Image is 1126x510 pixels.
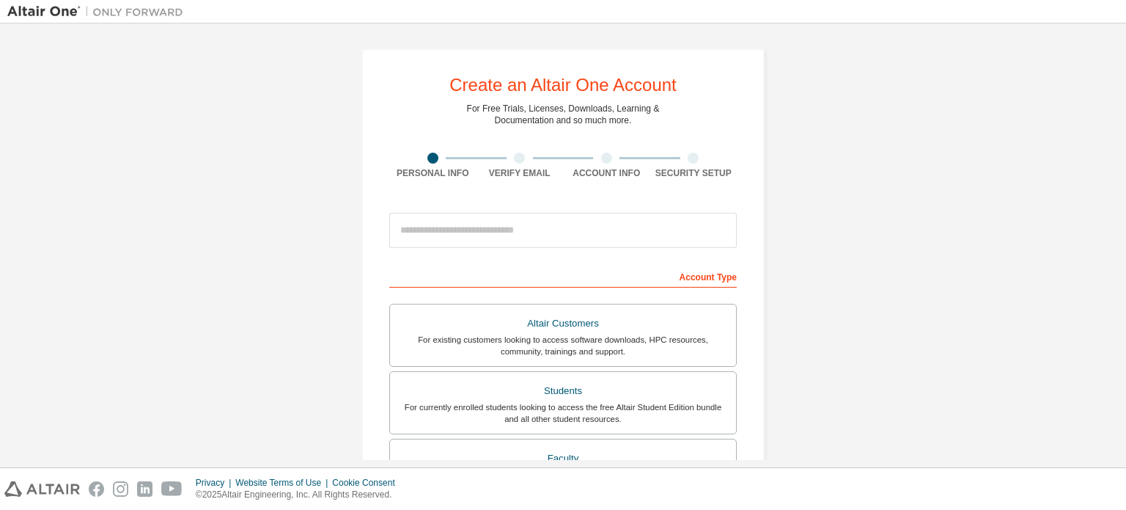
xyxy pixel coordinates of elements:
img: altair_logo.svg [4,481,80,497]
div: Faculty [399,448,727,469]
img: facebook.svg [89,481,104,497]
div: Website Terms of Use [235,477,332,489]
div: Altair Customers [399,313,727,334]
div: Personal Info [389,167,476,179]
img: instagram.svg [113,481,128,497]
div: For Free Trials, Licenses, Downloads, Learning & Documentation and so much more. [467,103,660,126]
div: For currently enrolled students looking to access the free Altair Student Edition bundle and all ... [399,401,727,425]
div: Cookie Consent [332,477,403,489]
img: linkedin.svg [137,481,152,497]
div: Privacy [196,477,235,489]
div: Account Info [563,167,650,179]
div: For existing customers looking to access software downloads, HPC resources, community, trainings ... [399,334,727,357]
div: Students [399,381,727,401]
div: Account Type [389,264,737,288]
div: Security Setup [650,167,737,179]
img: Altair One [7,4,191,19]
div: Verify Email [476,167,564,179]
p: © 2025 Altair Engineering, Inc. All Rights Reserved. [196,489,404,501]
div: Create an Altair One Account [449,76,677,94]
img: youtube.svg [161,481,183,497]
